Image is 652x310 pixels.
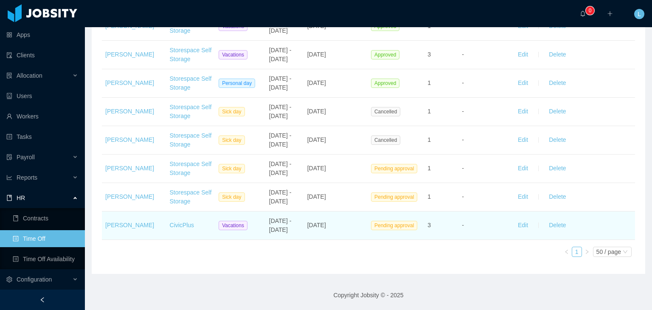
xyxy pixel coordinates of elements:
i: icon: file-protect [6,154,12,160]
a: icon: bookContracts [13,210,78,227]
a: [PERSON_NAME] [105,108,154,115]
span: - [462,51,464,58]
a: Storespace Self Storage [170,75,212,91]
span: - [462,79,464,86]
span: Configuration [17,276,52,283]
span: [DATE] [307,79,326,86]
span: [DATE] - [DATE] [269,189,292,205]
i: icon: right [585,249,590,254]
span: Approved [371,50,399,59]
span: 3 [427,222,431,228]
a: icon: userWorkers [6,108,78,125]
i: icon: plus [607,11,613,17]
span: 1 [427,165,431,172]
span: [DATE] [307,165,326,172]
li: Next Page [582,247,592,257]
a: Storespace Self Storage [170,132,212,148]
span: 1 [427,79,431,86]
button: Delete [542,190,573,204]
span: [DATE] - [DATE] [269,18,292,34]
span: [DATE] - [DATE] [269,132,292,148]
span: Cancelled [371,107,400,116]
span: - [462,222,464,228]
span: [DATE] - [DATE] [269,217,292,233]
i: icon: left [564,249,569,254]
a: icon: appstoreApps [6,26,78,43]
span: Allocation [17,72,42,79]
div: 50 / page [596,247,621,256]
span: [DATE] [307,136,326,143]
span: Approved [371,79,399,88]
span: - [462,136,464,143]
span: Sick day [219,135,244,145]
sup: 0 [586,6,594,15]
a: icon: auditClients [6,47,78,64]
button: Delete [542,133,573,147]
li: 1 [572,247,582,257]
footer: Copyright Jobsity © - 2025 [85,281,652,310]
span: Payroll [17,154,35,161]
span: [DATE] - [DATE] [269,47,292,62]
a: icon: robotUsers [6,87,78,104]
span: - [462,108,464,115]
button: Delete [542,162,573,175]
span: 1 [427,193,431,200]
span: 3 [427,51,431,58]
span: 1 [427,108,431,115]
button: Delete [542,105,573,118]
span: Vacations [219,50,247,59]
button: Edit [511,190,535,204]
a: Storespace Self Storage [170,104,212,119]
button: Delete [542,48,573,62]
span: Pending approval [371,221,417,230]
button: Edit [511,76,535,90]
span: Sick day [219,192,244,202]
span: Reports [17,174,37,181]
a: icon: profileTasks [6,128,78,145]
li: Previous Page [562,247,572,257]
span: [DATE] [307,222,326,228]
span: HR [17,194,25,201]
span: [DATE] - [DATE] [269,75,292,91]
span: - [462,165,464,172]
a: Storespace Self Storage [170,189,212,205]
a: [PERSON_NAME] [105,193,154,200]
button: Edit [511,133,535,147]
button: Delete [542,76,573,90]
span: Pending approval [371,164,417,173]
span: [DATE] [307,108,326,115]
i: icon: setting [6,276,12,282]
a: Storespace Self Storage [170,47,212,62]
span: Sick day [219,107,244,116]
span: - [462,193,464,200]
span: Sick day [219,164,244,173]
span: L [638,9,641,19]
a: Storespace Self Storage [170,161,212,176]
button: Edit [511,48,535,62]
span: [DATE] - [DATE] [269,161,292,176]
a: [PERSON_NAME] [105,222,154,228]
i: icon: down [623,249,628,255]
span: [DATE] - [DATE] [269,104,292,119]
a: Storespace Self Storage [170,18,212,34]
a: CivicPlus [170,222,194,228]
span: [DATE] [307,193,326,200]
a: icon: profileTime Off Availability [13,251,78,268]
a: 1 [572,247,582,256]
button: Edit [511,162,535,175]
a: [PERSON_NAME] [105,136,154,143]
i: icon: line-chart [6,175,12,180]
button: Delete [542,219,573,232]
span: 1 [427,136,431,143]
span: [DATE] [307,51,326,58]
span: Pending approval [371,192,417,202]
span: Personal day [219,79,255,88]
a: [PERSON_NAME] [105,79,154,86]
button: Edit [511,219,535,232]
span: Vacations [219,221,247,230]
i: icon: solution [6,73,12,79]
i: icon: book [6,195,12,201]
a: [PERSON_NAME] [105,51,154,58]
span: Cancelled [371,135,400,145]
a: icon: profileTime Off [13,230,78,247]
